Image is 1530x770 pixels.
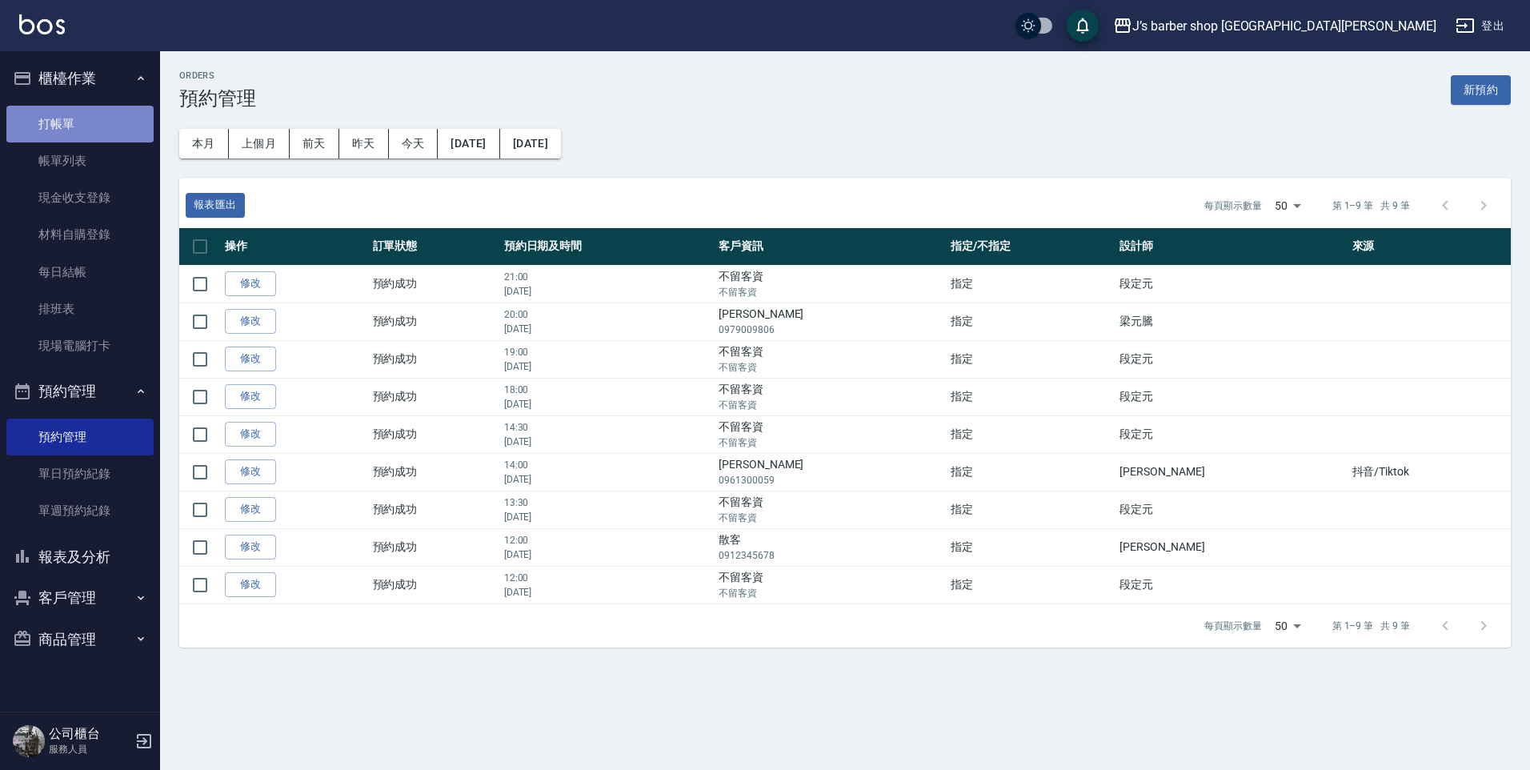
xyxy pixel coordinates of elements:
td: 預約成功 [369,378,500,415]
a: 現金收支登錄 [6,179,154,216]
button: save [1067,10,1099,42]
td: 預約成功 [369,528,500,566]
td: 指定 [947,378,1115,415]
button: 新預約 [1451,75,1511,105]
p: 每頁顯示數量 [1204,619,1262,633]
p: 13:30 [504,495,711,510]
button: [DATE] [438,129,499,158]
td: 指定 [947,340,1115,378]
td: 預約成功 [369,566,500,604]
p: [DATE] [504,547,711,562]
p: 不留客資 [719,586,943,600]
p: 第 1–9 筆 共 9 筆 [1332,199,1410,213]
td: 指定 [947,528,1115,566]
button: J’s barber shop [GEOGRAPHIC_DATA][PERSON_NAME] [1107,10,1443,42]
td: 段定元 [1115,265,1348,303]
img: Person [13,725,45,757]
p: 服務人員 [49,742,130,756]
td: 預約成功 [369,340,500,378]
a: 打帳單 [6,106,154,142]
td: 段定元 [1115,491,1348,528]
h3: 預約管理 [179,87,256,110]
p: [DATE] [504,510,711,524]
td: [PERSON_NAME] [715,453,947,491]
a: 材料自購登錄 [6,216,154,253]
th: 操作 [221,228,369,266]
a: 修改 [225,271,276,296]
td: 指定 [947,453,1115,491]
p: 20:00 [504,307,711,322]
td: 不留客資 [715,340,947,378]
button: 櫃檯作業 [6,58,154,99]
th: 來源 [1348,228,1511,266]
td: [PERSON_NAME] [715,303,947,340]
a: 現場電腦打卡 [6,327,154,364]
a: 修改 [225,497,276,522]
p: [DATE] [504,472,711,487]
td: 不留客資 [715,378,947,415]
td: 預約成功 [369,303,500,340]
p: 18:00 [504,383,711,397]
th: 客戶資訊 [715,228,947,266]
td: 段定元 [1115,340,1348,378]
p: 不留客資 [719,285,943,299]
td: 不留客資 [715,415,947,453]
p: 0979009806 [719,323,943,337]
a: 修改 [225,309,276,334]
button: 商品管理 [6,619,154,660]
td: 指定 [947,265,1115,303]
a: 修改 [225,384,276,409]
a: 修改 [225,459,276,484]
p: [DATE] [504,359,711,374]
td: 梁元騰 [1115,303,1348,340]
p: 不留客資 [719,398,943,412]
td: 預約成功 [369,491,500,528]
a: 單週預約紀錄 [6,492,154,529]
p: 12:00 [504,533,711,547]
td: 段定元 [1115,566,1348,604]
a: 單日預約紀錄 [6,455,154,492]
td: 指定 [947,303,1115,340]
button: 上個月 [229,129,290,158]
td: 預約成功 [369,453,500,491]
td: [PERSON_NAME] [1115,453,1348,491]
p: 不留客資 [719,511,943,525]
th: 設計師 [1115,228,1348,266]
a: 修改 [225,572,276,597]
a: 新預約 [1451,82,1511,97]
td: 不留客資 [715,491,947,528]
td: 抖音/Tiktok [1348,453,1511,491]
th: 預約日期及時間 [500,228,715,266]
button: 預約管理 [6,371,154,412]
td: 預約成功 [369,415,500,453]
p: 0961300059 [719,473,943,487]
td: 段定元 [1115,415,1348,453]
a: 每日結帳 [6,254,154,291]
h5: 公司櫃台 [49,726,130,742]
td: [PERSON_NAME] [1115,528,1348,566]
td: 段定元 [1115,378,1348,415]
p: 19:00 [504,345,711,359]
h2: Orders [179,70,256,81]
p: 21:00 [504,270,711,284]
p: 每頁顯示數量 [1204,199,1262,213]
button: 報表匯出 [186,193,245,218]
td: 預約成功 [369,265,500,303]
td: 不留客資 [715,566,947,604]
td: 指定 [947,415,1115,453]
div: 50 [1268,184,1307,227]
button: 本月 [179,129,229,158]
td: 指定 [947,566,1115,604]
button: 報表及分析 [6,536,154,578]
p: 0912345678 [719,548,943,563]
button: 今天 [389,129,439,158]
p: 不留客資 [719,435,943,450]
p: [DATE] [504,585,711,600]
p: 14:00 [504,458,711,472]
img: Logo [19,14,65,34]
td: 不留客資 [715,265,947,303]
p: [DATE] [504,397,711,411]
p: [DATE] [504,435,711,449]
a: 修改 [225,535,276,559]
